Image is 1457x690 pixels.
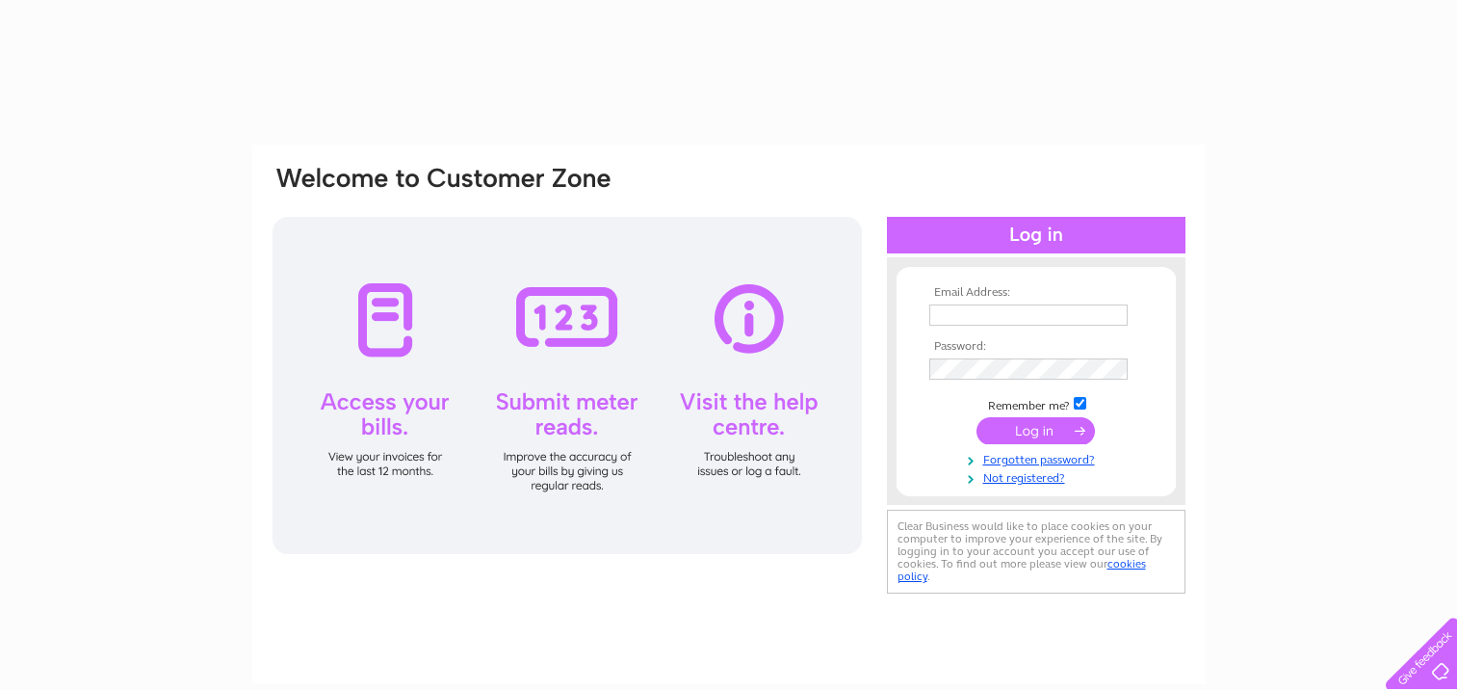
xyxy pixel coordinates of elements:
[898,557,1146,583] a: cookies policy
[929,449,1148,467] a: Forgotten password?
[929,467,1148,486] a: Not registered?
[887,510,1185,594] div: Clear Business would like to place cookies on your computer to improve your experience of the sit...
[976,417,1095,444] input: Submit
[924,286,1148,300] th: Email Address:
[924,340,1148,354] th: Password:
[924,394,1148,413] td: Remember me?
